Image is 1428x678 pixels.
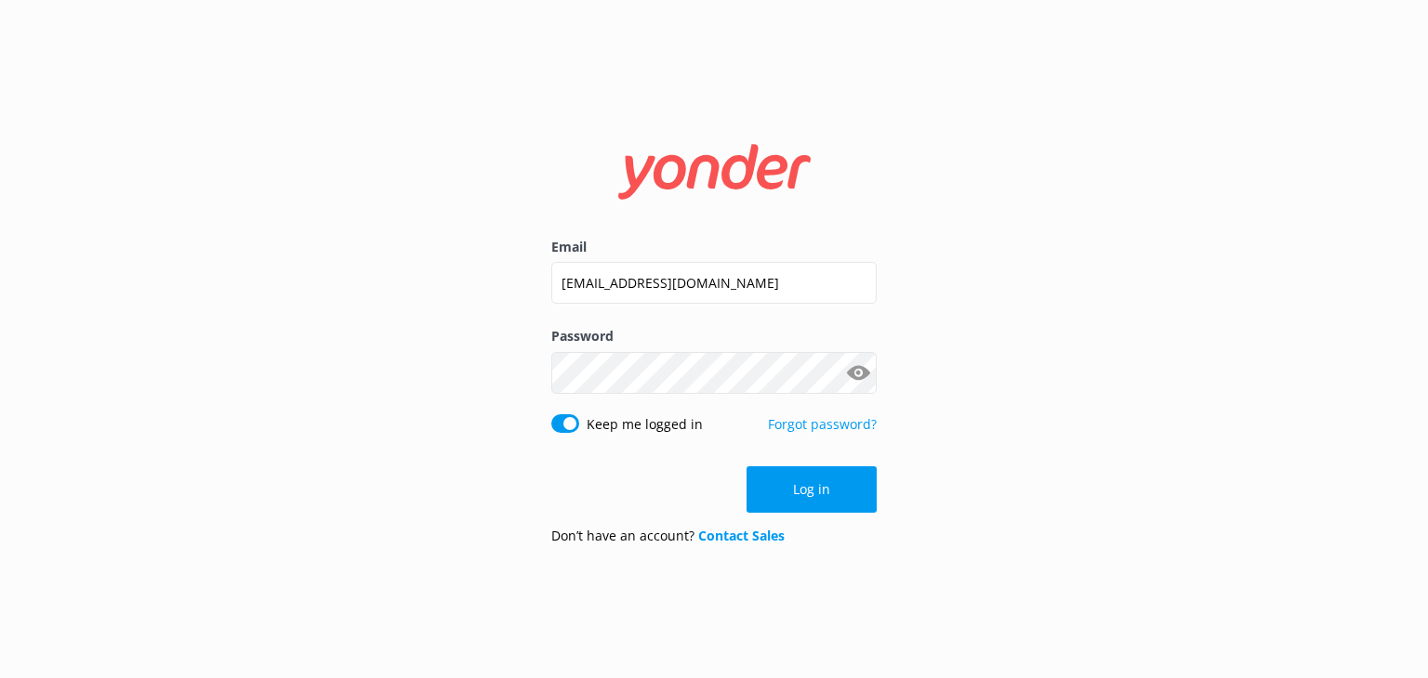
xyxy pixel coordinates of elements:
[587,414,703,435] label: Keep me logged in
[698,527,785,544] a: Contact Sales
[768,415,877,433] a: Forgot password?
[840,354,877,391] button: Show password
[551,526,785,546] p: Don’t have an account?
[551,262,877,304] input: user@emailaddress.com
[747,466,877,513] button: Log in
[551,237,877,257] label: Email
[551,326,877,346] label: Password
